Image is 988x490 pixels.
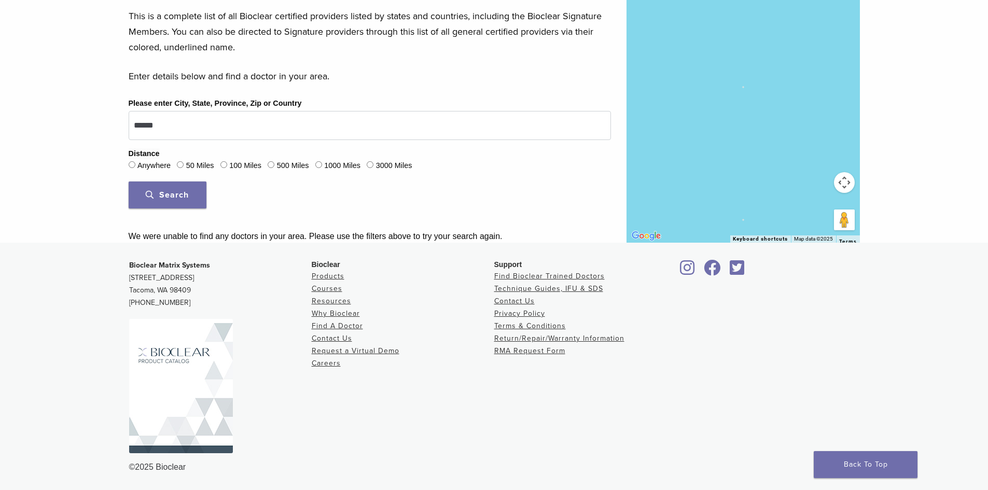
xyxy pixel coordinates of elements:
button: Keyboard shortcuts [733,235,788,243]
a: Bioclear [677,266,699,276]
a: Products [312,272,344,281]
a: Contact Us [494,297,535,305]
img: Bioclear [129,319,233,453]
label: Anywhere [137,160,171,172]
a: Bioclear [701,266,725,276]
a: Resources [312,297,351,305]
div: We were unable to find any doctors in your area. Please use the filters above to try your search ... [129,230,611,243]
label: 500 Miles [277,160,309,172]
span: Search [146,190,189,200]
label: 50 Miles [186,160,214,172]
a: RMA Request Form [494,346,565,355]
a: Careers [312,359,341,368]
a: Open this area in Google Maps (opens a new window) [629,229,663,243]
p: Enter details below and find a doctor in your area. [129,68,611,84]
img: Google [629,229,663,243]
button: Drag Pegman onto the map to open Street View [834,209,855,230]
p: This is a complete list of all Bioclear certified providers listed by states and countries, inclu... [129,8,611,55]
span: Map data ©2025 [794,236,833,242]
div: ©2025 Bioclear [129,461,859,473]
label: 3000 Miles [376,160,412,172]
a: Request a Virtual Demo [312,346,399,355]
button: Map camera controls [834,172,855,193]
span: Bioclear [312,260,340,269]
a: Contact Us [312,334,352,343]
a: Technique Guides, IFU & SDS [494,284,603,293]
a: Find A Doctor [312,321,363,330]
label: 1000 Miles [324,160,360,172]
a: Return/Repair/Warranty Information [494,334,624,343]
a: Find Bioclear Trained Doctors [494,272,605,281]
strong: Bioclear Matrix Systems [129,261,210,270]
span: Support [494,260,522,269]
p: [STREET_ADDRESS] Tacoma, WA 98409 [PHONE_NUMBER] [129,259,312,309]
a: Bioclear [727,266,748,276]
legend: Distance [129,148,160,160]
a: Why Bioclear [312,309,360,318]
a: Privacy Policy [494,309,545,318]
button: Search [129,181,206,208]
a: Back To Top [814,451,917,478]
a: Terms & Conditions [494,321,566,330]
a: Courses [312,284,342,293]
a: Terms (opens in new tab) [839,239,857,245]
label: Please enter City, State, Province, Zip or Country [129,98,302,109]
label: 100 Miles [229,160,261,172]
